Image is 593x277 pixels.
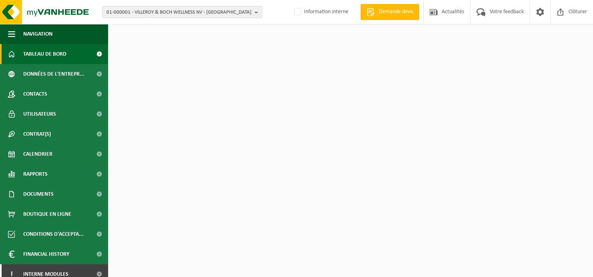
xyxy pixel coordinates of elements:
[23,224,84,244] span: Conditions d'accepta...
[23,44,66,64] span: Tableau de bord
[23,244,69,264] span: Financial History
[23,164,48,184] span: Rapports
[23,24,52,44] span: Navigation
[23,84,47,104] span: Contacts
[377,8,415,16] span: Demande devis
[23,64,84,84] span: Données de l'entrepr...
[23,104,56,124] span: Utilisateurs
[360,4,419,20] a: Demande devis
[23,144,52,164] span: Calendrier
[23,184,54,204] span: Documents
[293,6,348,18] label: Information interne
[23,124,51,144] span: Contrat(s)
[23,204,71,224] span: Boutique en ligne
[107,6,251,18] span: 01-000001 - VILLEROY & BOCH WELLNESS NV - [GEOGRAPHIC_DATA]
[102,6,262,18] button: 01-000001 - VILLEROY & BOCH WELLNESS NV - [GEOGRAPHIC_DATA]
